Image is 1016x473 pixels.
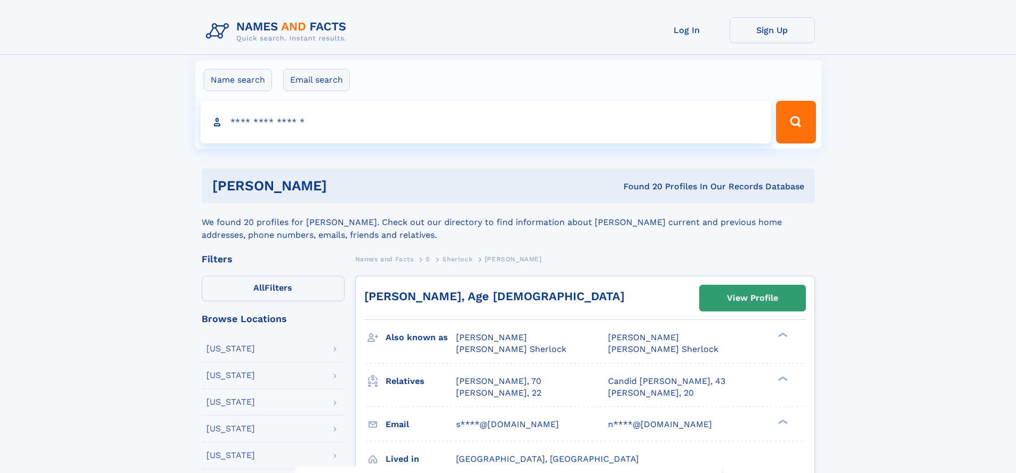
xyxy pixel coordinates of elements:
a: S [426,252,430,266]
img: Logo Names and Facts [202,17,355,46]
h3: Also known as [386,328,456,347]
label: Name search [204,69,272,91]
h1: [PERSON_NAME] [212,179,475,193]
button: Search Button [776,101,815,143]
a: Names and Facts [355,252,414,266]
div: [US_STATE] [206,371,255,380]
h3: Email [386,415,456,434]
div: Browse Locations [202,314,345,324]
a: Sherlock [442,252,473,266]
h3: Lived in [386,450,456,468]
span: [PERSON_NAME] [456,332,527,342]
div: Found 20 Profiles In Our Records Database [475,181,804,193]
a: [PERSON_NAME], 70 [456,375,541,387]
div: ❯ [775,418,788,425]
div: ❯ [775,332,788,339]
div: View Profile [727,286,778,310]
span: [PERSON_NAME] Sherlock [608,344,718,354]
label: Filters [202,276,345,301]
h3: Relatives [386,372,456,390]
a: Sign Up [730,17,815,43]
span: All [253,283,265,293]
a: [PERSON_NAME], Age [DEMOGRAPHIC_DATA] [364,290,625,303]
div: ❯ [775,375,788,382]
div: [US_STATE] [206,424,255,433]
div: Filters [202,254,345,264]
div: [US_STATE] [206,451,255,460]
input: search input [201,101,772,143]
a: [PERSON_NAME], 20 [608,387,694,399]
span: [PERSON_NAME] [608,332,679,342]
span: Sherlock [442,255,473,263]
a: [PERSON_NAME], 22 [456,387,541,399]
span: [GEOGRAPHIC_DATA], [GEOGRAPHIC_DATA] [456,454,639,464]
span: [PERSON_NAME] Sherlock [456,344,566,354]
a: Log In [644,17,730,43]
div: We found 20 profiles for [PERSON_NAME]. Check out our directory to find information about [PERSON... [202,203,815,242]
div: [US_STATE] [206,344,255,353]
label: Email search [283,69,350,91]
div: [US_STATE] [206,398,255,406]
a: View Profile [700,285,805,311]
span: S [426,255,430,263]
span: [PERSON_NAME] [485,255,542,263]
a: Candid [PERSON_NAME], 43 [608,375,725,387]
